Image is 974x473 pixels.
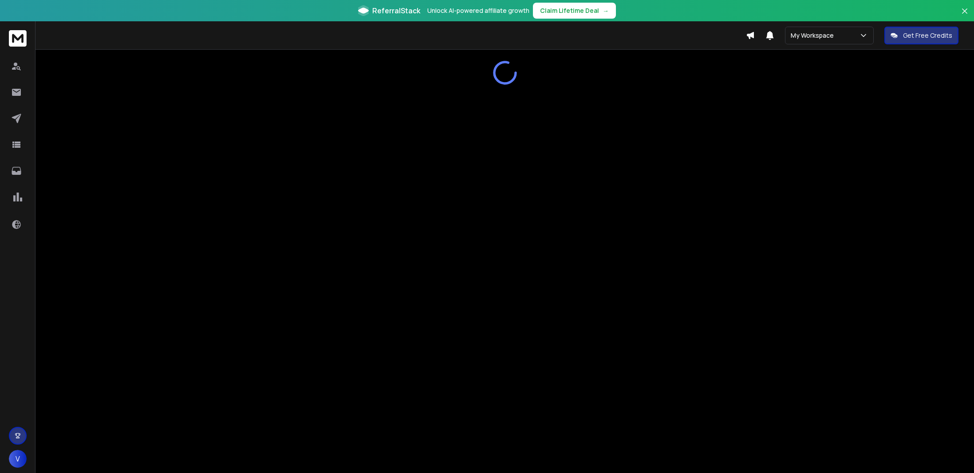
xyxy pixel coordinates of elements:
span: ReferralStack [372,5,420,16]
button: Get Free Credits [884,27,958,44]
button: V [9,450,27,468]
span: → [603,6,609,15]
button: Close banner [959,5,970,27]
button: Claim Lifetime Deal→ [533,3,616,19]
p: Unlock AI-powered affiliate growth [427,6,529,15]
p: My Workspace [791,31,837,40]
p: Get Free Credits [903,31,952,40]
